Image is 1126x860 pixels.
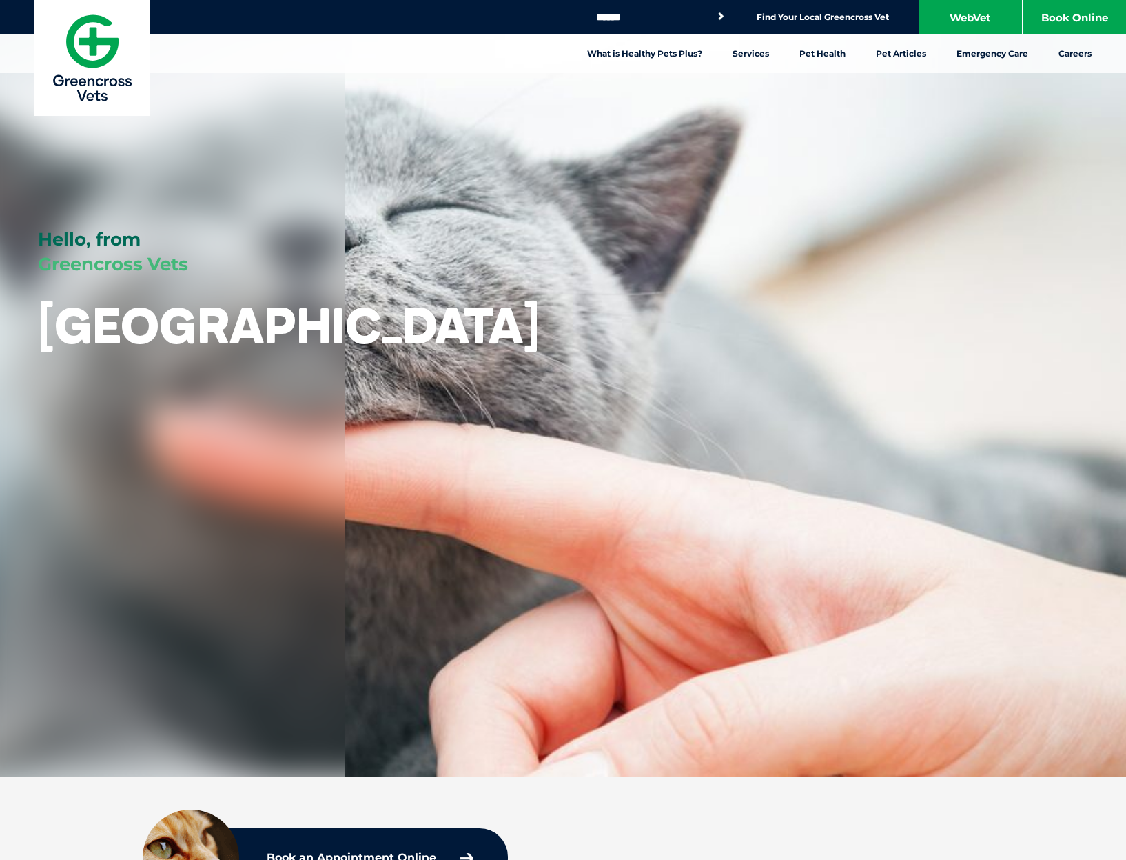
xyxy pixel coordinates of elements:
[941,34,1043,73] a: Emergency Care
[717,34,784,73] a: Services
[757,12,889,23] a: Find Your Local Greencross Vet
[1043,34,1107,73] a: Careers
[38,298,540,352] h1: [GEOGRAPHIC_DATA]
[38,228,141,250] span: Hello, from
[861,34,941,73] a: Pet Articles
[38,253,188,275] span: Greencross Vets
[784,34,861,73] a: Pet Health
[572,34,717,73] a: What is Healthy Pets Plus?
[714,10,728,23] button: Search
